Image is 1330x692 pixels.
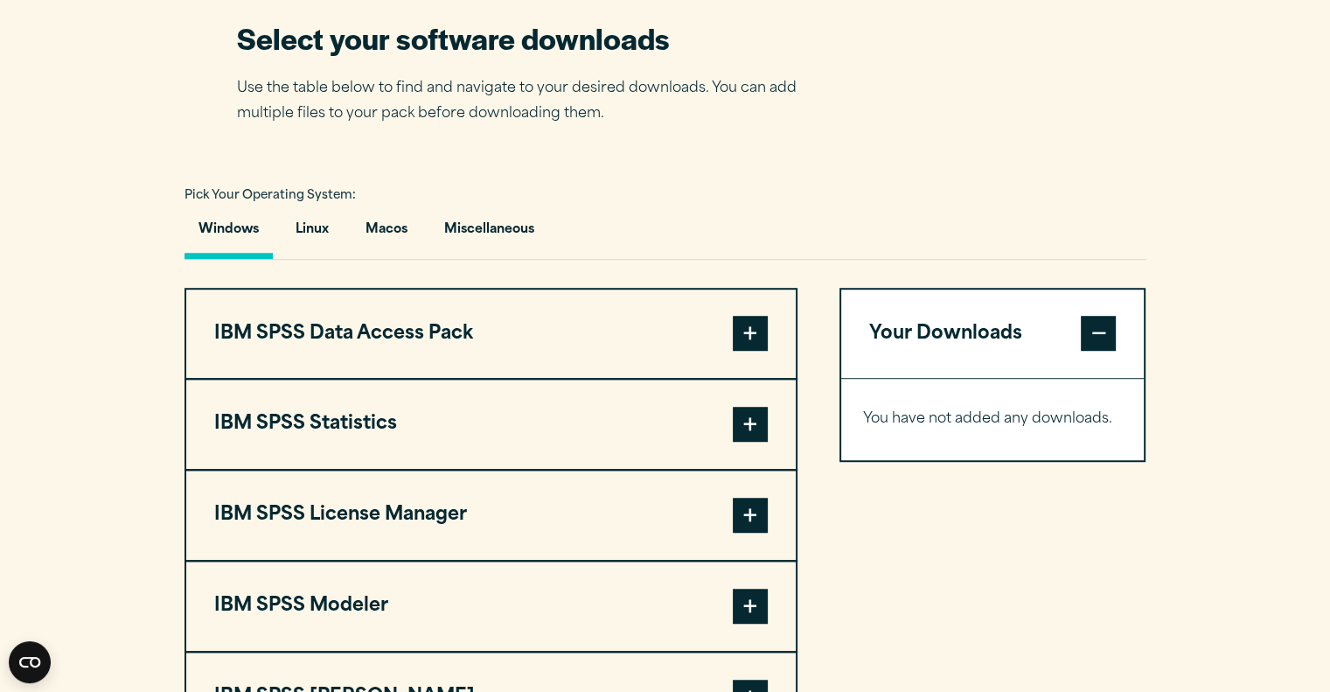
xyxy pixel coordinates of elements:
[237,18,823,58] h2: Select your software downloads
[282,209,343,259] button: Linux
[863,407,1123,432] p: You have not added any downloads.
[186,471,796,560] button: IBM SPSS License Manager
[186,290,796,379] button: IBM SPSS Data Access Pack
[352,209,421,259] button: Macos
[841,378,1145,460] div: Your Downloads
[185,209,273,259] button: Windows
[9,641,51,683] button: Open CMP widget
[186,562,796,651] button: IBM SPSS Modeler
[186,380,796,469] button: IBM SPSS Statistics
[237,76,823,127] p: Use the table below to find and navigate to your desired downloads. You can add multiple files to...
[430,209,548,259] button: Miscellaneous
[841,290,1145,379] button: Your Downloads
[185,190,356,201] span: Pick Your Operating System:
